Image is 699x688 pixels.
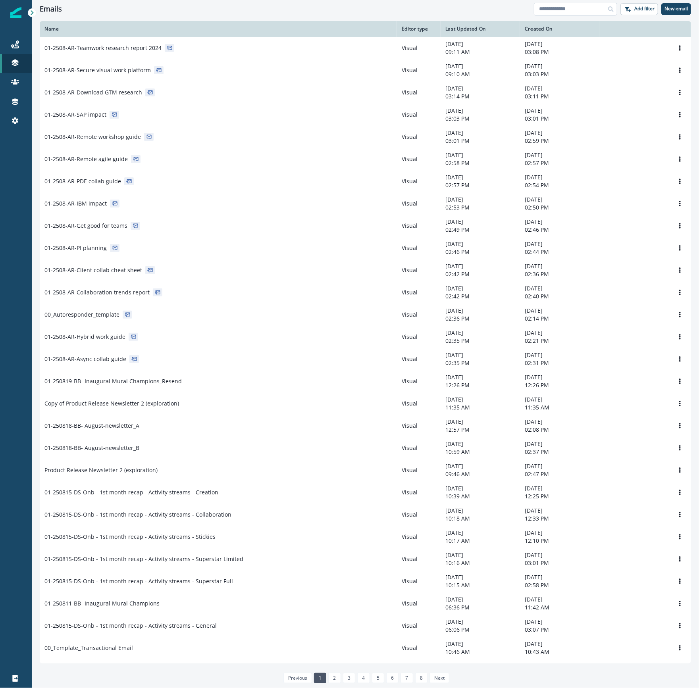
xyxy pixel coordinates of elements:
[40,459,691,481] a: Product Release Newsletter 2 (exploration)Visual[DATE]09:46 AM[DATE]02:47 PMOptions
[445,381,515,389] p: 12:26 PM
[525,284,595,292] p: [DATE]
[445,270,515,278] p: 02:42 PM
[525,248,595,256] p: 02:44 PM
[620,3,658,15] button: Add filter
[525,262,595,270] p: [DATE]
[44,266,142,274] p: 01-2508-AR-Client collab cheat sheet
[674,42,686,54] button: Options
[525,107,595,115] p: [DATE]
[397,504,441,526] td: Visual
[525,159,595,167] p: 02:57 PM
[357,673,370,683] a: Page 4
[40,437,691,459] a: 01-250818-BB- August-newsletter_BVisual[DATE]10:59 AM[DATE]02:37 PMOptions
[525,507,595,515] p: [DATE]
[525,129,595,137] p: [DATE]
[40,548,691,570] a: 01-250815-DS-Onb - 1st month recap - Activity streams - Superstar LimitedVisual[DATE]10:16 AM[DAT...
[674,442,686,454] button: Options
[44,288,150,296] p: 01-2508-AR-Collaboration trends report
[372,673,384,683] a: Page 5
[525,484,595,492] p: [DATE]
[445,48,515,56] p: 09:11 AM
[445,470,515,478] p: 09:46 AM
[44,26,392,32] div: Name
[674,509,686,521] button: Options
[40,37,691,59] a: 01-2508-AR-Teamwork research report 2024Visual[DATE]09:11 AM[DATE]03:08 PMOptions
[445,581,515,589] p: 10:15 AM
[44,133,141,141] p: 01-2508-AR-Remote workshop guide
[674,242,686,254] button: Options
[445,529,515,537] p: [DATE]
[445,515,515,523] p: 10:18 AM
[429,673,449,683] a: Next page
[40,192,691,215] a: 01-2508-AR-IBM impactVisual[DATE]02:53 PM[DATE]02:50 PMOptions
[445,307,515,315] p: [DATE]
[40,237,691,259] a: 01-2508-AR-PI planningVisual[DATE]02:46 PM[DATE]02:44 PMOptions
[415,673,427,683] a: Page 8
[525,381,595,389] p: 12:26 PM
[40,392,691,415] a: Copy of Product Release Newsletter 2 (exploration)Visual[DATE]11:35 AM[DATE]11:35 AMOptions
[397,259,441,281] td: Visual
[40,504,691,526] a: 01-250815-DS-Onb - 1st month recap - Activity streams - CollaborationVisual[DATE]10:18 AM[DATE]12...
[44,577,233,585] p: 01-250815-DS-Onb - 1st month recap - Activity streams - Superstar Full
[44,111,106,119] p: 01-2508-AR-SAP impact
[445,329,515,337] p: [DATE]
[44,355,126,363] p: 01-2508-AR-Async collab guide
[674,64,686,76] button: Options
[525,329,595,337] p: [DATE]
[674,620,686,632] button: Options
[525,26,595,32] div: Created On
[525,596,595,603] p: [DATE]
[674,486,686,498] button: Options
[40,659,691,681] a: 01-250812-BB- August-webinar - Promo 2Visual[DATE]08:45 AM[DATE]05:05 PMOptions
[445,240,515,248] p: [DATE]
[525,404,595,411] p: 11:35 AM
[525,640,595,648] p: [DATE]
[397,215,441,237] td: Visual
[445,418,515,426] p: [DATE]
[674,131,686,143] button: Options
[445,359,515,367] p: 02:35 PM
[397,370,441,392] td: Visual
[525,337,595,345] p: 02:21 PM
[525,204,595,211] p: 02:50 PM
[44,244,107,252] p: 01-2508-AR-PI planning
[44,88,142,96] p: 01-2508-AR-Download GTM research
[525,462,595,470] p: [DATE]
[525,92,595,100] p: 03:11 PM
[445,373,515,381] p: [DATE]
[445,196,515,204] p: [DATE]
[525,62,595,70] p: [DATE]
[674,398,686,409] button: Options
[674,575,686,587] button: Options
[525,448,595,456] p: 02:37 PM
[525,603,595,611] p: 11:42 AM
[445,462,515,470] p: [DATE]
[397,237,441,259] td: Visual
[445,626,515,634] p: 06:06 PM
[44,622,217,630] p: 01-250815-DS-Onb - 1st month recap - Activity streams - General
[44,422,139,430] p: 01-250818-BB- August-newsletter_A
[44,377,182,385] p: 01-250819-BB- Inaugural Mural Champions_Resend
[397,348,441,370] td: Visual
[525,196,595,204] p: [DATE]
[397,304,441,326] td: Visual
[40,104,691,126] a: 01-2508-AR-SAP impactVisual[DATE]03:03 PM[DATE]03:01 PMOptions
[44,511,231,519] p: 01-250815-DS-Onb - 1st month recap - Activity streams - Collaboration
[445,484,515,492] p: [DATE]
[397,104,441,126] td: Visual
[525,226,595,234] p: 02:46 PM
[445,40,515,48] p: [DATE]
[525,581,595,589] p: 02:58 PM
[44,400,179,407] p: Copy of Product Release Newsletter 2 (exploration)
[525,307,595,315] p: [DATE]
[40,5,62,13] h1: Emails
[44,155,128,163] p: 01-2508-AR-Remote agile guide
[397,326,441,348] td: Visual
[445,284,515,292] p: [DATE]
[397,415,441,437] td: Visual
[44,66,151,74] p: 01-2508-AR-Secure visual work platform
[674,553,686,565] button: Options
[445,85,515,92] p: [DATE]
[44,311,119,319] p: 00_Autoresponder_template
[445,596,515,603] p: [DATE]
